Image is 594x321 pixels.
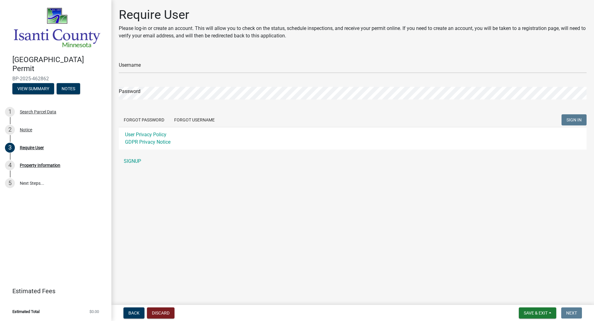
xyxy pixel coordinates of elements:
div: 3 [5,143,15,153]
span: SIGN IN [566,117,582,122]
span: Save & Exit [524,310,548,315]
button: Forgot Password [119,114,169,125]
span: BP-2025-462862 [12,76,99,82]
button: Discard [147,307,174,319]
p: Please log-in or create an account. This will allow you to check on the status, schedule inspecti... [119,25,587,40]
a: GDPR Privacy Notice [125,139,170,145]
button: SIGN IN [562,114,587,125]
div: 5 [5,178,15,188]
button: Notes [57,83,80,94]
div: Search Parcel Data [20,110,56,114]
wm-modal-confirm: Notes [57,87,80,91]
div: 4 [5,160,15,170]
div: Notice [20,128,32,132]
a: User Privacy Policy [125,132,166,137]
span: Back [128,310,140,315]
a: Estimated Fees [5,285,101,297]
a: SIGNUP [119,155,587,167]
span: Estimated Total [12,310,40,314]
button: View Summary [12,83,54,94]
button: Next [561,307,582,319]
div: 2 [5,125,15,135]
wm-modal-confirm: Summary [12,87,54,91]
h4: [GEOGRAPHIC_DATA] Permit [12,55,106,73]
button: Save & Exit [519,307,556,319]
span: Next [566,310,577,315]
img: Isanti County, Minnesota [12,6,101,49]
h1: Require User [119,7,587,22]
div: Property Information [20,163,60,167]
button: Back [123,307,144,319]
button: Forgot Username [169,114,220,125]
div: Require User [20,146,44,150]
span: $0.00 [89,310,99,314]
div: 1 [5,107,15,117]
